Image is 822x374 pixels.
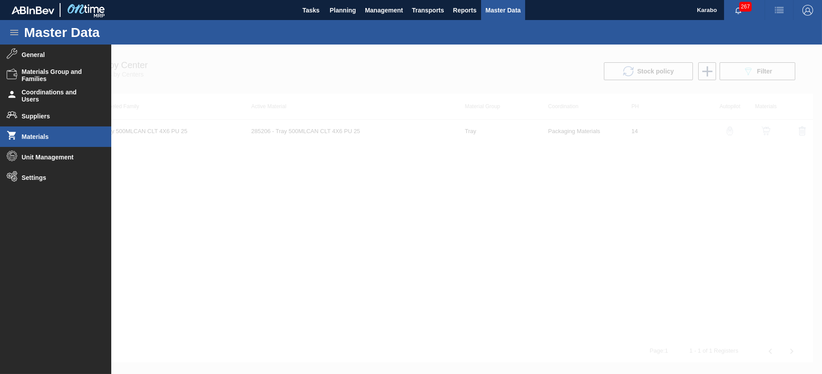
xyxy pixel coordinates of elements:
span: General [22,51,95,58]
span: Management [365,5,403,16]
span: Transports [412,5,444,16]
span: Materials [22,133,95,140]
span: Settings [22,174,95,181]
span: Reports [453,5,477,16]
span: Master Data [486,5,521,16]
span: Coordinations and Users [22,89,95,103]
button: Notifications [724,4,753,16]
span: Materials Group and Families [22,68,95,82]
span: Tasks [301,5,321,16]
span: Suppliers [22,113,95,120]
img: Logout [802,5,813,16]
span: 267 [739,2,752,12]
img: userActions [774,5,785,16]
img: TNhmsLtSVTkK8tSr43FrP2fwEKptu5GPRR3wAAAABJRU5ErkJggg== [12,6,54,14]
span: Unit Management [22,154,95,161]
span: Planning [330,5,356,16]
h1: Master Data [24,27,182,37]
